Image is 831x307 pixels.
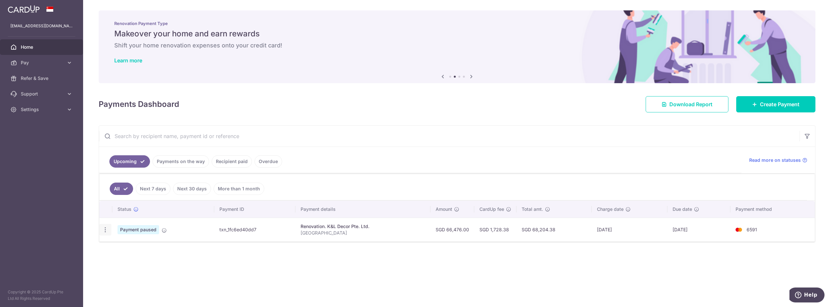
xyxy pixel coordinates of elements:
[646,96,728,112] a: Download Report
[667,218,731,241] td: [DATE]
[114,21,800,26] p: Renovation Payment Type
[474,218,516,241] td: SGD 1,728.38
[592,218,667,241] td: [DATE]
[479,206,504,212] span: CardUp fee
[436,206,452,212] span: Amount
[10,23,73,29] p: [EMAIL_ADDRESS][DOMAIN_NAME]
[99,126,800,147] input: Search by recipient name, payment id or reference
[669,100,713,108] span: Download Report
[118,225,159,234] span: Payment paused
[110,183,133,195] a: All
[214,218,295,241] td: txn_1fc6ed40dd7
[114,57,142,64] a: Learn more
[8,5,40,13] img: CardUp
[597,206,624,212] span: Charge date
[99,98,179,110] h4: Payments Dashboard
[301,230,426,236] p: [GEOGRAPHIC_DATA]
[21,75,64,82] span: Refer & Save
[99,10,815,83] img: Renovation banner
[114,29,800,39] h5: Makeover your home and earn rewards
[732,226,745,234] img: Bank Card
[749,157,807,163] a: Read more on statuses
[789,288,825,304] iframe: Opens a widget where you can find more information
[522,206,543,212] span: Total amt.
[430,218,474,241] td: SGD 66,476.00
[747,227,757,232] span: 6591
[173,183,211,195] a: Next 30 days
[21,44,64,50] span: Home
[21,106,64,113] span: Settings
[749,157,801,163] span: Read more on statuses
[153,155,209,168] a: Payments on the way
[212,155,252,168] a: Recipient paid
[118,206,131,212] span: Status
[301,223,426,230] div: Renovation. K&L Decor Pte. Ltd.
[736,96,815,112] a: Create Payment
[136,183,170,195] a: Next 7 days
[254,155,282,168] a: Overdue
[295,201,431,218] th: Payment details
[673,206,692,212] span: Due date
[214,201,295,218] th: Payment ID
[214,183,264,195] a: More than 1 month
[114,42,800,49] h6: Shift your home renovation expenses onto your credit card!
[21,59,64,66] span: Pay
[21,91,64,97] span: Support
[730,201,815,218] th: Payment method
[109,155,150,168] a: Upcoming
[760,100,800,108] span: Create Payment
[516,218,592,241] td: SGD 68,204.38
